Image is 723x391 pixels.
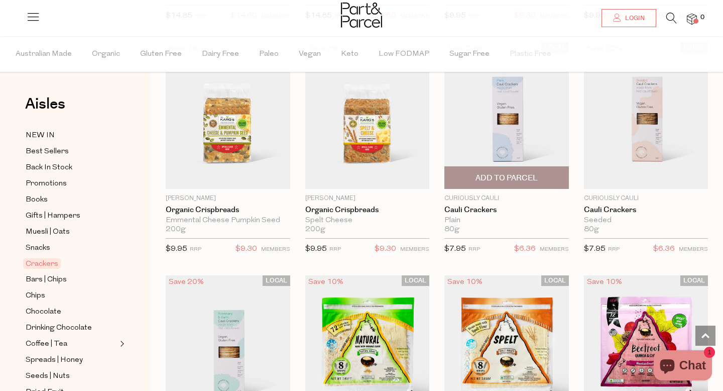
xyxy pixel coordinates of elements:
small: RRP [608,247,620,252]
span: Muesli | Oats [26,226,70,238]
a: Back In Stock [26,161,117,174]
p: [PERSON_NAME] [305,194,430,203]
span: $9.95 [166,245,187,253]
span: LOCAL [541,275,569,286]
span: Drinking Chocolate [26,322,92,334]
span: $6.36 [653,243,675,256]
span: Gifts | Hampers [26,210,80,222]
span: Add To Parcel [475,173,538,183]
span: $9.30 [375,243,396,256]
img: Organic Crispbreads [166,42,290,189]
small: RRP [329,247,341,252]
span: Organic [92,37,120,72]
div: Save 10% [584,275,625,289]
a: Organic Crispbreads [305,206,430,215]
span: NEW IN [26,130,55,142]
span: Snacks [26,242,50,254]
small: MEMBERS [540,247,569,252]
div: Emmental Cheese Pumpkin Seed [166,216,290,225]
span: Seeds | Nuts [26,370,70,382]
span: Keto [341,37,358,72]
small: MEMBERS [679,247,708,252]
img: Cauli Crackers [444,42,569,189]
a: Chips [26,289,117,302]
span: LOCAL [263,275,290,286]
div: Seeded [584,216,708,225]
span: Sugar Free [449,37,490,72]
span: Chips [26,290,45,302]
span: 200g [166,225,186,234]
a: Login [601,9,656,27]
span: Books [26,194,48,206]
a: Seeds | Nuts [26,370,117,382]
span: LOCAL [402,275,429,286]
a: Muesli | Oats [26,226,117,238]
span: Promotions [26,178,67,190]
div: Spelt Cheese [305,216,430,225]
small: RRP [190,247,201,252]
small: MEMBERS [400,247,429,252]
a: Best Sellers [26,145,117,158]
small: MEMBERS [261,247,290,252]
span: $9.30 [235,243,257,256]
a: Spreads | Honey [26,354,117,366]
span: 0 [698,13,707,22]
span: LOCAL [680,275,708,286]
span: $6.36 [514,243,536,256]
span: $9.95 [305,245,327,253]
a: Cauli Crackers [444,206,569,215]
span: Bars | Chips [26,274,67,286]
button: Add To Parcel [444,166,569,189]
span: $7.95 [584,245,606,253]
inbox-online-store-chat: Shopify online store chat [651,350,715,383]
p: [PERSON_NAME] [166,194,290,203]
a: NEW IN [26,129,117,142]
span: 80g [444,225,459,234]
span: Plastic Free [510,37,551,72]
div: Save 10% [444,275,486,289]
a: Bars | Chips [26,273,117,286]
a: Coffee | Tea [26,338,117,350]
div: Plain [444,216,569,225]
a: Promotions [26,177,117,190]
span: 80g [584,225,599,234]
p: Curiously Cauli [444,194,569,203]
a: Cauli Crackers [584,206,708,215]
span: Dairy Free [202,37,239,72]
span: Back In Stock [26,162,72,174]
img: Part&Parcel [341,3,382,28]
div: Save 20% [166,275,207,289]
a: 0 [687,14,697,24]
span: Australian Made [16,37,72,72]
a: Drinking Chocolate [26,322,117,334]
a: Gifts | Hampers [26,210,117,222]
span: Low FODMAP [379,37,429,72]
span: Spreads | Honey [26,354,83,366]
img: Organic Crispbreads [305,42,430,189]
span: Gluten Free [140,37,182,72]
a: Books [26,193,117,206]
span: Chocolate [26,306,61,318]
span: Best Sellers [26,146,69,158]
a: Organic Crispbreads [166,206,290,215]
span: $7.95 [444,245,466,253]
small: RRP [468,247,480,252]
span: Coffee | Tea [26,338,67,350]
span: 200g [305,225,325,234]
span: Login [623,14,645,23]
span: Paleo [259,37,279,72]
a: Chocolate [26,306,117,318]
a: Snacks [26,242,117,254]
a: Crackers [26,258,117,270]
span: Aisles [25,93,65,115]
a: Aisles [25,96,65,122]
button: Expand/Collapse Coffee | Tea [117,338,125,350]
img: Cauli Crackers [584,42,708,189]
span: Vegan [299,37,321,72]
div: Save 10% [305,275,346,289]
span: Crackers [23,258,61,269]
p: Curiously Cauli [584,194,708,203]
